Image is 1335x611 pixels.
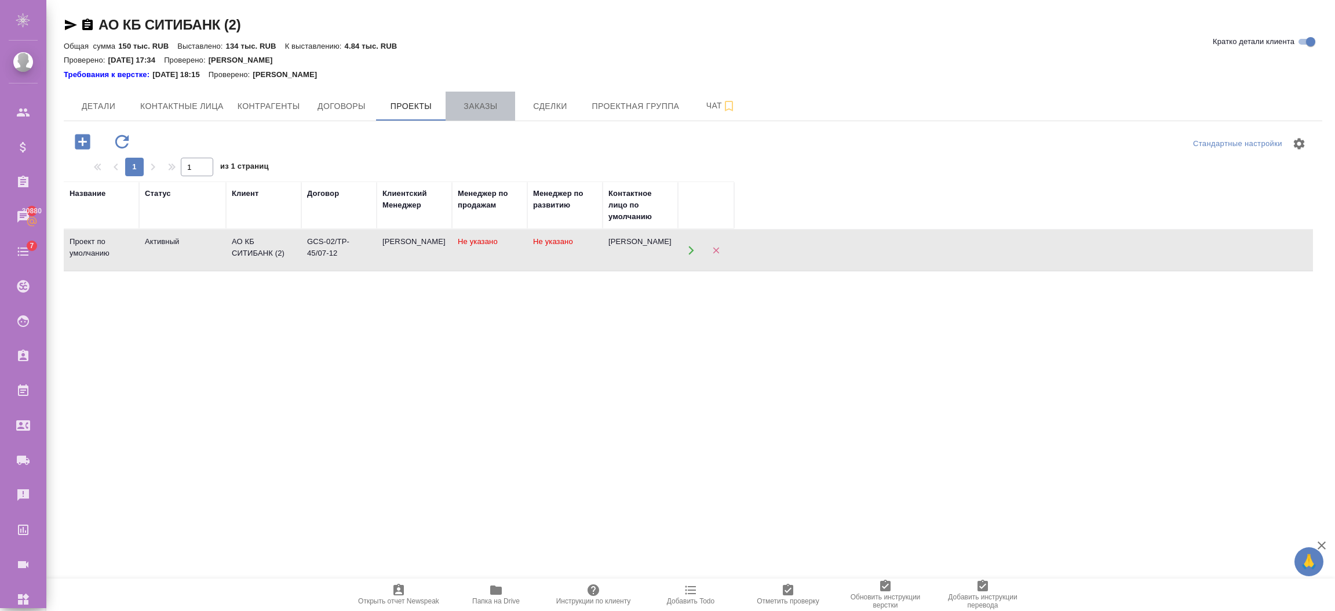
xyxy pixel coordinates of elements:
span: из 1 страниц [220,159,269,176]
div: Договор [307,188,339,199]
p: [DATE] 17:34 [108,56,165,64]
p: [DATE] 18:15 [152,69,209,81]
button: Инструкции по клиенту [545,579,642,611]
button: Скопировать ссылку для ЯМессенджера [64,18,78,32]
div: [PERSON_NAME] [382,236,446,248]
div: Клиент [232,188,258,199]
span: Не указано [533,237,573,246]
div: GCS-02/TP-45/07-12 [307,236,371,259]
div: Менеджер по продажам [458,188,521,211]
a: АО КБ СИТИБАНК (2) [99,17,240,32]
span: Кратко детали клиента [1213,36,1294,48]
span: 7 [23,240,41,252]
button: Открыть [679,238,703,262]
span: Проектная группа [592,99,679,114]
span: Проекты [383,99,439,114]
div: Клиентский Менеджер [382,188,446,211]
p: 4.84 тыс. RUB [345,42,406,50]
span: Отметить проверку [757,597,819,605]
a: 30880 [3,202,43,231]
span: Не указано [458,237,498,246]
button: Удалить [704,238,728,262]
p: Общая сумма [64,42,118,50]
span: Заказы [453,99,508,114]
div: Статус [145,188,171,199]
div: АО КБ СИТИБАНК (2) [232,236,296,259]
div: Проект по умолчанию [70,236,133,259]
p: [PERSON_NAME] [253,69,326,81]
button: Отметить проверку [739,579,837,611]
div: Название [70,188,105,199]
div: [PERSON_NAME] [608,236,672,248]
span: Обновить инструкции верстки [844,593,927,609]
span: 30880 [15,205,49,217]
p: Проверено: [209,69,253,81]
a: Требования к верстке: [64,69,152,81]
span: Чат [693,99,749,113]
p: Проверено: [64,56,108,64]
button: Добавить инструкции перевода [934,579,1031,611]
span: Открыть отчет Newspeak [358,597,439,605]
p: К выставлению: [285,42,345,50]
button: Добавить Todo [642,579,739,611]
button: Добавить проект [67,130,99,154]
span: 🙏 [1299,550,1319,574]
span: Настроить таблицу [1285,130,1313,158]
p: [PERSON_NAME] [209,56,282,64]
button: Обновить данные [106,130,138,154]
div: split button [1190,135,1285,153]
span: Сделки [522,99,578,114]
span: Добавить Todo [667,597,714,605]
span: Папка на Drive [472,597,520,605]
span: Договоры [313,99,369,114]
svg: Подписаться [722,99,736,113]
div: Активный [145,236,220,248]
button: Папка на Drive [447,579,545,611]
p: 134 тыс. RUB [226,42,285,50]
div: Нажми, чтобы открыть папку с инструкцией [64,69,152,81]
p: Проверено: [164,56,209,64]
button: 🙏 [1294,547,1323,576]
a: 7 [3,237,43,266]
p: 150 тыс. RUB [118,42,177,50]
span: Контрагенты [238,99,300,114]
div: Менеджер по развитию [533,188,597,211]
button: Скопировать ссылку [81,18,94,32]
p: Выставлено: [177,42,225,50]
span: Инструкции по клиенту [556,597,631,605]
button: Обновить инструкции верстки [837,579,934,611]
span: Добавить инструкции перевода [941,593,1024,609]
span: Детали [71,99,126,114]
span: Контактные лица [140,99,224,114]
div: Контактное лицо по умолчанию [608,188,672,223]
button: Открыть отчет Newspeak [350,579,447,611]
